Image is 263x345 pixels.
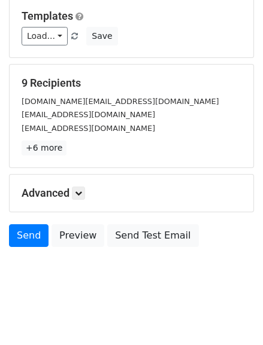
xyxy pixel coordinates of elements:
small: [EMAIL_ADDRESS][DOMAIN_NAME] [22,124,155,133]
a: Load... [22,27,68,45]
button: Save [86,27,117,45]
h5: 9 Recipients [22,77,241,90]
a: Preview [52,224,104,247]
a: Templates [22,10,73,22]
a: +6 more [22,141,66,155]
iframe: Chat Widget [203,288,263,345]
small: [EMAIL_ADDRESS][DOMAIN_NAME] [22,110,155,119]
a: Send Test Email [107,224,198,247]
small: [DOMAIN_NAME][EMAIL_ADDRESS][DOMAIN_NAME] [22,97,219,106]
h5: Advanced [22,187,241,200]
a: Send [9,224,49,247]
